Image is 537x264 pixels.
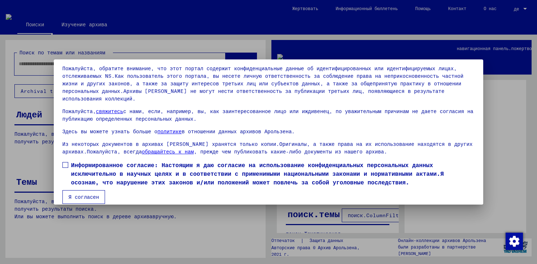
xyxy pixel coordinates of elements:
div: Изменить согласие [505,232,523,250]
ya-tr-span: Пожалуйста, всегда [87,148,142,155]
a: обращайтесь к нам [142,148,194,155]
ya-tr-span: Информированное согласие: Настоящим я даю согласие на использование конфиденциальных персональных... [71,161,440,177]
a: политике [157,128,182,135]
ya-tr-span: , прежде чем публиковать какие-либо документы из нашего архива. [194,148,387,155]
img: Изменить согласие [506,233,523,250]
ya-tr-span: в отношении данных архивов Арользена. [182,128,295,135]
ya-tr-span: Пожалуйста, [62,108,96,115]
ya-tr-span: Оригиналы, а также права на их использование находятся в других архивах. [62,141,473,155]
ya-tr-span: Я согласен [69,194,99,200]
ya-tr-span: с нами, если, например, вы, как заинтересованное лицо или иждивенец, по уважительным причинам не ... [62,108,473,122]
ya-tr-span: Как пользователь этого портала, вы несете личную ответственность за соблюдение права на неприкосн... [62,73,463,94]
button: Я согласен [62,190,105,204]
a: свяжитесь [96,108,123,115]
ya-tr-span: Пожалуйста, обратите внимание, что этот портал содержит конфиденциальные данные об идентифицирова... [62,65,457,79]
ya-tr-span: Я осознаю, что нарушение этих законов и/или положений может повлечь за собой уголовные последствия. [71,170,444,186]
ya-tr-span: Здесь вы можете узнать больше о [62,128,157,135]
ya-tr-span: Архивы [PERSON_NAME] не могут нести ответственность за публикации третьих лиц, появляющиеся в рез... [62,88,445,102]
ya-tr-span: Из некоторых документов в архивах [PERSON_NAME] хранятся только копии. [62,141,279,147]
